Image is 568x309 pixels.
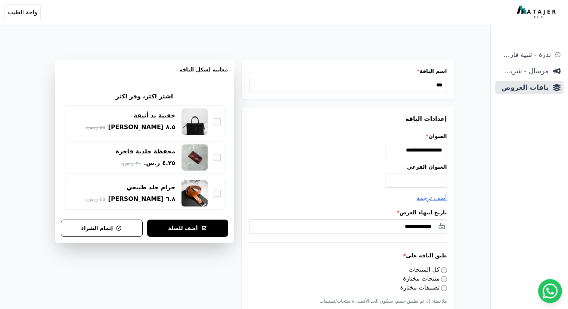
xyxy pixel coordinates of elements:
div: محفظة جلدية فاخرة [116,147,176,156]
h3: إعدادات الباقة [249,114,447,123]
span: باقات العروض [498,82,549,93]
img: محفظة جلدية فاخرة [181,144,208,171]
img: حزام جلد طبيعي [181,180,208,206]
img: MatajerTech Logo [517,6,558,19]
label: العنوان [249,132,447,140]
input: كل المنتجات [441,267,447,273]
span: ٣٠ ر.س. [121,159,141,167]
label: اسم الباقة [249,67,447,75]
img: حقيبة يد أنيقة [181,108,208,135]
span: ندرة - تنبية قارب علي النفاذ [498,49,551,60]
span: واحة الطيب [8,8,37,17]
button: أضف ترجمة [417,194,447,203]
div: حقيبة يد أنيقة [134,111,175,120]
button: إتمام الشراء [61,220,143,237]
label: منتجات مختارة [403,275,447,282]
label: طبق الباقة على [249,252,447,259]
h3: معاينة لشكل الباقه [61,66,228,82]
span: مرسال - شريط دعاية [498,66,549,76]
span: ٦.٨ [PERSON_NAME] [108,195,176,204]
span: ٨.٥ [PERSON_NAME] [108,123,176,132]
label: تصنيفات مختارة [400,284,447,291]
p: ملاحظة: إذا تم تطبيق خصم، سيكون الحد الأقصى ٨ منتجات/تصنيفات [249,298,447,304]
label: العنوان الفرعي [249,163,447,171]
h2: اشتر اكثر، وفر اكثر [116,92,173,101]
span: أضف ترجمة [417,195,447,202]
button: أضف للسلة [147,220,228,237]
span: ٥٥ ر.س. [86,123,105,131]
button: واحة الطيب [4,4,41,20]
input: تصنيفات مختارة [441,285,447,291]
label: كل المنتجات [409,266,447,273]
input: منتجات مختارة [441,276,447,282]
div: حزام جلد طبيعي [127,183,176,192]
span: ٤٥ ر.س. [86,195,105,203]
label: تاريخ انتهاء العرض [249,209,447,216]
span: ٤.٢٥ ر.س. [144,159,175,168]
